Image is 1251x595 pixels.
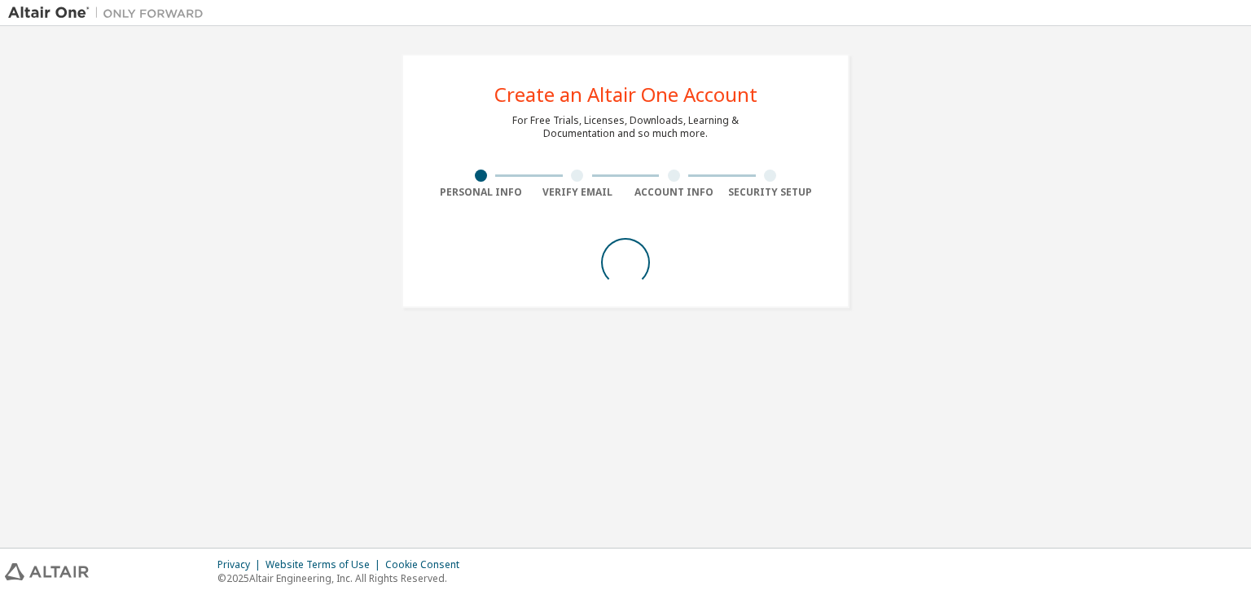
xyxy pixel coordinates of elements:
[385,558,469,571] div: Cookie Consent
[5,563,89,580] img: altair_logo.svg
[529,186,626,199] div: Verify Email
[8,5,212,21] img: Altair One
[217,558,266,571] div: Privacy
[494,85,757,104] div: Create an Altair One Account
[266,558,385,571] div: Website Terms of Use
[722,186,819,199] div: Security Setup
[625,186,722,199] div: Account Info
[432,186,529,199] div: Personal Info
[217,571,469,585] p: © 2025 Altair Engineering, Inc. All Rights Reserved.
[512,114,739,140] div: For Free Trials, Licenses, Downloads, Learning & Documentation and so much more.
